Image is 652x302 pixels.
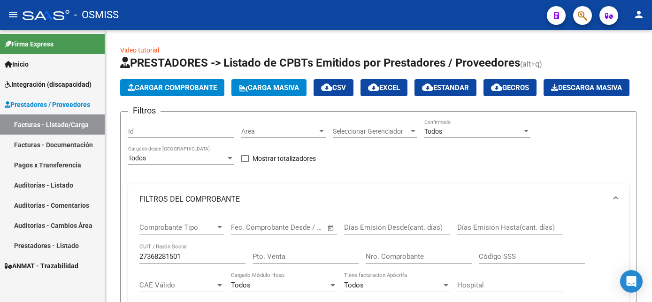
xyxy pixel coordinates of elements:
[520,60,542,68] span: (alt+q)
[253,153,316,164] span: Mostrar totalizadores
[231,281,251,289] span: Todos
[139,223,215,232] span: Comprobante Tipo
[551,83,622,92] span: Descarga Masiva
[241,128,317,136] span: Area
[491,82,502,93] mat-icon: cloud_download
[5,261,78,271] span: ANMAT - Trazabilidad
[422,82,433,93] mat-icon: cloud_download
[239,83,299,92] span: Carga Masiva
[321,83,346,92] span: CSV
[231,223,269,232] input: Fecha inicio
[483,79,537,96] button: Gecros
[128,184,629,214] mat-expansion-panel-header: FILTROS DEL COMPROBANTE
[8,9,19,20] mat-icon: menu
[5,99,90,110] span: Prestadores / Proveedores
[414,79,476,96] button: Estandar
[120,56,520,69] span: PRESTADORES -> Listado de CPBTs Emitidos por Prestadores / Proveedores
[333,128,409,136] span: Seleccionar Gerenciador
[344,281,364,289] span: Todos
[128,104,161,117] h3: Filtros
[361,79,407,96] button: EXCEL
[633,9,644,20] mat-icon: person
[368,83,400,92] span: EXCEL
[491,83,529,92] span: Gecros
[424,128,442,135] span: Todos
[314,79,353,96] button: CSV
[120,79,224,96] button: Cargar Comprobante
[422,83,469,92] span: Estandar
[321,82,332,93] mat-icon: cloud_download
[5,59,29,69] span: Inicio
[231,79,307,96] button: Carga Masiva
[128,154,146,162] span: Todos
[368,82,379,93] mat-icon: cloud_download
[74,5,119,25] span: - OSMISS
[5,39,54,49] span: Firma Express
[544,79,629,96] button: Descarga Masiva
[544,79,629,96] app-download-masive: Descarga masiva de comprobantes (adjuntos)
[326,223,337,234] button: Open calendar
[139,281,215,289] span: CAE Válido
[5,79,92,90] span: Integración (discapacidad)
[620,270,643,293] div: Open Intercom Messenger
[139,194,606,204] mat-panel-title: FILTROS DEL COMPROBANTE
[120,46,159,54] a: Video tutorial
[128,83,217,92] span: Cargar Comprobante
[277,223,323,232] input: Fecha fin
